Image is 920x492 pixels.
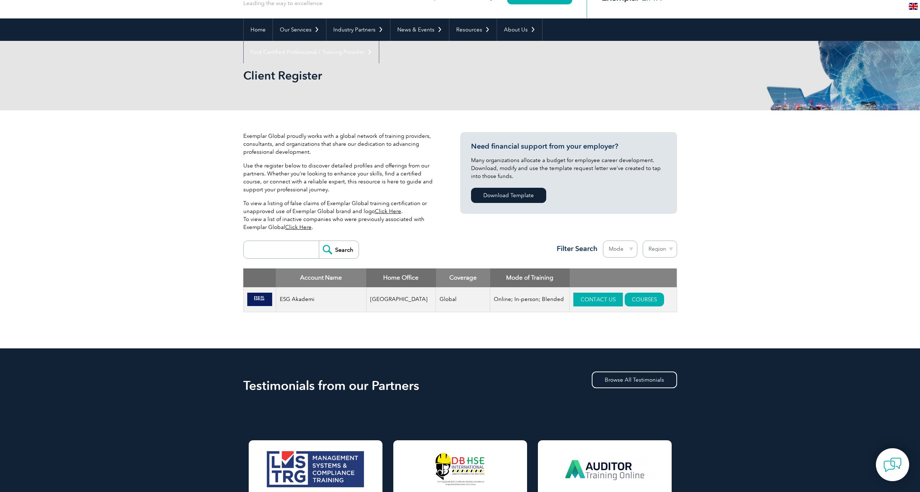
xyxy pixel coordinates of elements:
[436,287,490,312] td: Global
[552,244,598,253] h3: Filter Search
[319,241,359,258] input: Search
[592,372,677,388] a: Browse All Testimonials
[326,18,390,41] a: Industry Partners
[273,18,326,41] a: Our Services
[390,18,449,41] a: News & Events
[366,268,436,287] th: Home Office: activate to sort column ascending
[471,156,666,180] p: Many organizations allocate a budget for employee career development. Download, modify and use th...
[243,380,677,391] h2: Testimonials from our Partners
[285,224,312,230] a: Click Here
[573,293,623,306] a: CONTACT US
[276,287,366,312] td: ESG Akademi
[244,41,379,63] a: Find Certified Professional / Training Provider
[243,199,438,231] p: To view a listing of false claims of Exemplar Global training certification or unapproved use of ...
[276,268,366,287] th: Account Name: activate to sort column descending
[244,18,273,41] a: Home
[497,18,542,41] a: About Us
[366,287,436,312] td: [GEOGRAPHIC_DATA]
[436,268,490,287] th: Coverage: activate to sort column ascending
[471,188,546,203] a: Download Template
[490,287,570,312] td: Online; In-person; Blended
[375,208,401,215] a: Click Here
[243,132,438,156] p: Exemplar Global proudly works with a global network of training providers, consultants, and organ...
[449,18,497,41] a: Resources
[243,70,547,81] h2: Client Register
[247,293,272,306] img: b30af040-fd5b-f011-bec2-000d3acaf2fb-logo.png
[490,268,570,287] th: Mode of Training: activate to sort column ascending
[471,142,666,151] h3: Need financial support from your employer?
[909,3,918,10] img: en
[625,293,664,306] a: COURSES
[570,268,677,287] th: : activate to sort column ascending
[243,162,438,194] p: Use the register below to discover detailed profiles and offerings from our partners. Whether you...
[883,456,902,474] img: contact-chat.png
